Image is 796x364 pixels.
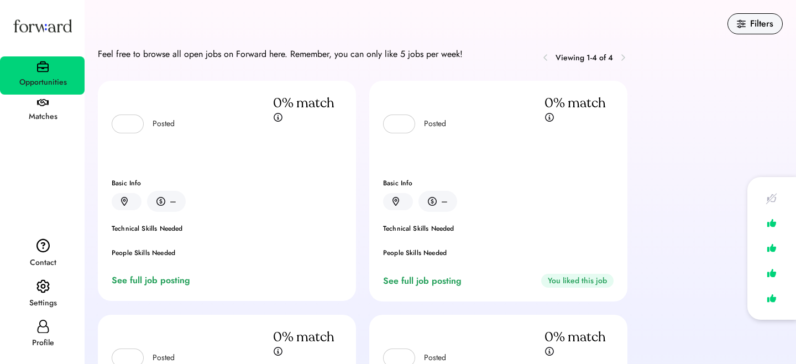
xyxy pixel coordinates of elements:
[750,17,773,30] div: Filters
[11,9,74,43] img: Forward logo
[541,274,614,288] div: You liked this job
[153,352,175,363] div: Posted
[390,117,404,131] img: yH5BAEAAAAALAAAAAABAAEAAAIBRAA7
[1,297,85,310] div: Settings
[764,240,779,256] img: like.svg
[392,197,399,206] img: location.svg
[544,346,554,357] img: info.svg
[441,195,448,208] div: –
[273,95,334,112] div: 0% match
[98,48,463,61] div: Feel free to browse all open jobs on Forward here. Remember, you can only like 5 jobs per week!
[544,95,606,112] div: 0% match
[764,265,779,281] img: like.svg
[273,112,283,123] img: info.svg
[273,329,334,346] div: 0% match
[273,346,283,357] img: info.svg
[170,195,176,208] div: –
[383,225,614,232] div: Technical Skills Needed
[37,61,49,72] img: briefcase.svg
[383,180,614,186] div: Basic Info
[428,196,437,206] img: money.svg
[424,352,446,363] div: Posted
[112,274,195,287] div: See full job posting
[1,336,85,350] div: Profile
[112,225,342,232] div: Technical Skills Needed
[121,197,128,206] img: location.svg
[764,290,779,306] img: like.svg
[36,279,50,294] img: settings.svg
[37,99,49,107] img: handshake.svg
[764,190,779,206] img: like-crossed-out.svg
[383,249,614,256] div: People Skills Needed
[544,329,606,346] div: 0% match
[764,215,779,231] img: like.svg
[556,52,613,64] div: Viewing 1-4 of 4
[1,110,85,123] div: Matches
[1,256,85,269] div: Contact
[119,117,132,131] img: yH5BAEAAAAALAAAAAABAAEAAAIBRAA7
[153,118,175,129] div: Posted
[36,238,50,253] img: contact.svg
[383,274,466,288] div: See full job posting
[424,118,446,129] div: Posted
[112,180,342,186] div: Basic Info
[544,112,554,123] img: info.svg
[112,249,342,256] div: People Skills Needed
[156,196,165,206] img: money.svg
[1,76,85,89] div: Opportunities
[737,19,746,28] img: filters.svg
